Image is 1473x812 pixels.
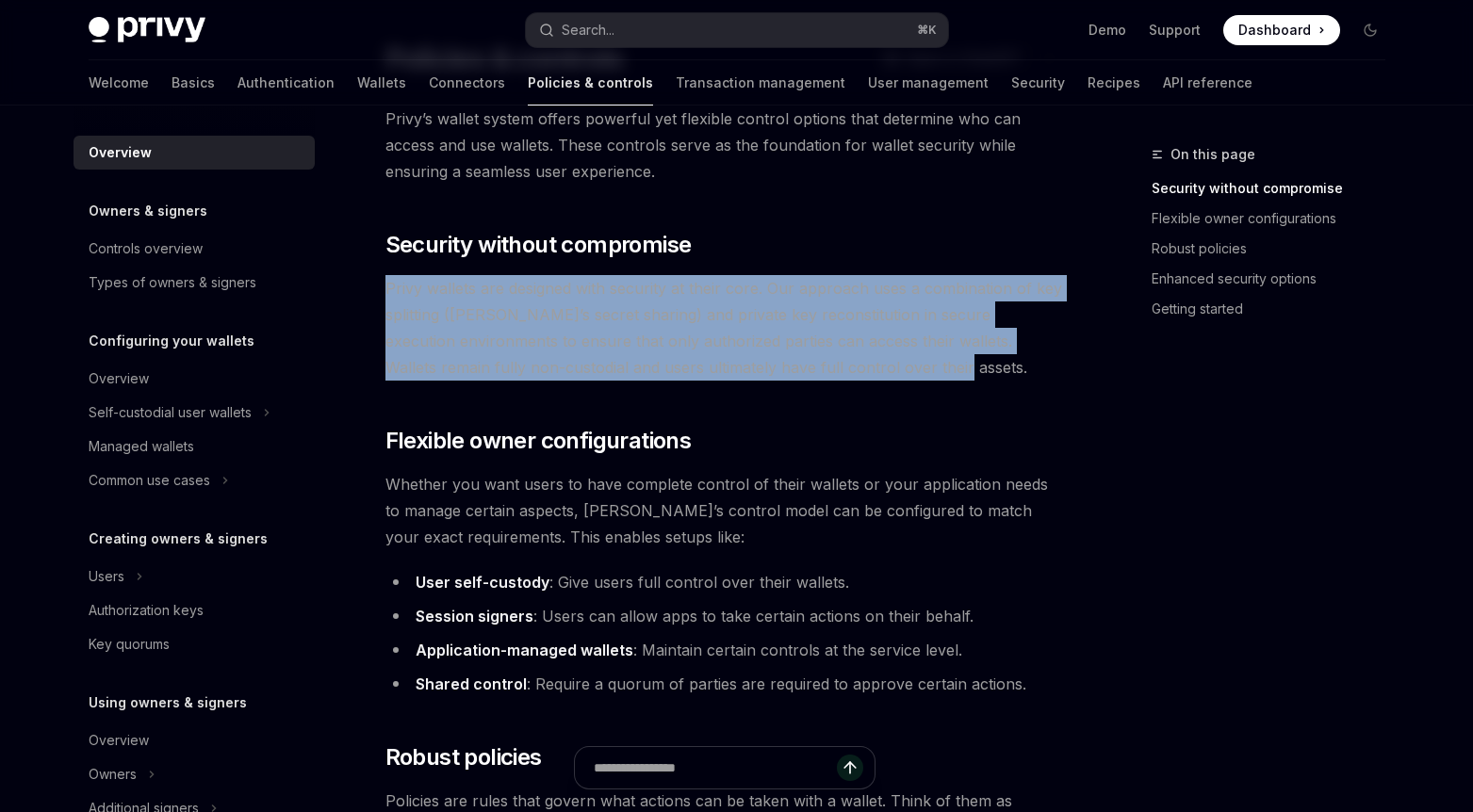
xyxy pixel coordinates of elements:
[89,435,194,458] div: Managed wallets
[1238,21,1311,40] span: Dashboard
[89,141,152,164] div: Overview
[528,60,653,106] a: Policies & controls
[74,136,315,170] a: Overview
[1152,264,1400,294] a: Enhanced security options
[74,723,315,757] a: Overview
[89,528,268,550] h5: Creating owners & signers
[1355,15,1385,45] button: Toggle dark mode
[89,599,204,622] div: Authorization keys
[74,232,315,266] a: Controls overview
[1152,294,1400,324] a: Getting started
[74,396,315,430] button: Toggle Self-custodial user wallets section
[837,755,863,781] button: Send message
[172,60,215,106] a: Basics
[385,106,1065,185] span: Privy’s wallet system offers powerful yet flexible control options that determine who can access ...
[594,747,837,788] input: Ask a question...
[429,60,505,106] a: Connectors
[526,13,948,47] button: Open search
[1152,234,1400,264] a: Robust policies
[89,330,254,352] h5: Configuring your wallets
[74,627,315,661] a: Key quorums
[385,603,1065,629] li: : Users can allow apps to take certain actions on their behalf.
[385,275,1065,381] span: Privy wallets are designed with security at their core. Our approach uses a combination of key sp...
[89,729,149,752] div: Overview
[357,60,406,106] a: Wallets
[74,362,315,396] a: Overview
[385,637,1065,663] li: : Maintain certain controls at the service level.
[917,23,937,38] span: ⌘ K
[1152,203,1400,234] a: Flexible owner configurations
[74,430,315,463] a: Managed wallets
[89,633,170,656] div: Key quorums
[1223,15,1340,45] a: Dashboard
[385,569,1065,595] li: : Give users full control over their wallets.
[1163,60,1252,106] a: API reference
[416,573,549,592] strong: User self-custody
[89,565,124,588] div: Users
[74,266,315,300] a: Types of owners & signers
[1152,173,1400,203] a: Security without compromise
[416,607,533,625] strong: Session signers
[385,671,1065,697] li: : Require a quorum of parties are required to approve certain actions.
[385,230,692,260] span: Security without compromise
[89,271,256,294] div: Types of owners & signers
[74,757,315,791] button: Toggle Owners section
[1088,21,1126,40] a: Demo
[676,60,845,106] a: Transaction management
[89,469,210,492] div: Common use cases
[385,471,1065,550] span: Whether you want users to have complete control of their wallets or your application needs to man...
[74,463,315,497] button: Toggle Common use cases section
[385,426,692,456] span: Flexible owner configurations
[89,691,247,714] h5: Using owners & signers
[74,593,315,627] a: Authorization keys
[89,200,207,222] h5: Owners & signers
[416,641,633,659] strong: Application-managed wallets
[237,60,335,106] a: Authentication
[89,237,203,260] div: Controls overview
[562,19,614,41] div: Search...
[89,60,149,106] a: Welcome
[868,60,989,106] a: User management
[89,367,149,390] div: Overview
[416,674,527,693] strong: Shared control
[1088,60,1140,106] a: Recipes
[89,401,252,424] div: Self-custodial user wallets
[1170,143,1255,166] span: On this page
[1149,21,1201,40] a: Support
[74,560,315,593] button: Toggle Users section
[1011,60,1065,106] a: Security
[89,17,205,43] img: dark logo
[89,763,137,786] div: Owners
